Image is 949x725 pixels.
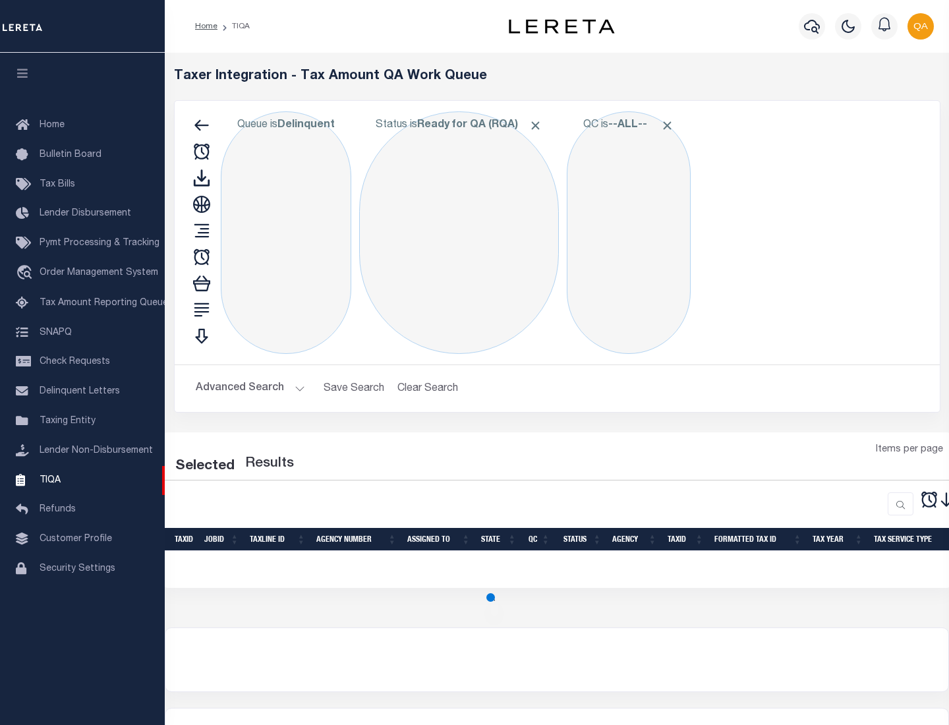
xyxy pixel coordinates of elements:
span: Items per page [876,443,943,457]
span: Refunds [40,505,76,514]
span: Home [40,121,65,130]
span: Check Requests [40,357,110,366]
span: Click to Remove [660,119,674,132]
button: Clear Search [392,376,464,401]
li: TIQA [217,20,250,32]
span: Pymt Processing & Tracking [40,239,159,248]
span: Delinquent Letters [40,387,120,396]
th: TaxID [169,528,199,551]
b: --ALL-- [608,120,647,130]
th: Tax Year [807,528,869,551]
label: Results [245,453,294,475]
th: TaxLine ID [244,528,311,551]
span: Lender Disbursement [40,209,131,218]
div: Click to Edit [221,111,351,354]
span: SNAPQ [40,328,72,337]
div: Selected [175,456,235,477]
i: travel_explore [16,265,37,282]
h5: Taxer Integration - Tax Amount QA Work Queue [174,69,940,84]
button: Advanced Search [196,376,305,401]
a: Home [195,22,217,30]
th: Status [556,528,607,551]
th: State [476,528,522,551]
span: Lender Non-Disbursement [40,446,153,455]
b: Ready for QA (RQA) [417,120,542,130]
div: Click to Edit [359,111,559,354]
th: Formatted Tax ID [709,528,807,551]
th: TaxID [662,528,709,551]
img: logo-dark.svg [509,19,614,34]
span: Security Settings [40,564,115,573]
th: JobID [199,528,244,551]
th: Agency [607,528,662,551]
span: Click to Remove [529,119,542,132]
span: Customer Profile [40,535,112,544]
span: Taxing Entity [40,417,96,426]
span: Order Management System [40,268,158,277]
th: Assigned To [402,528,476,551]
img: svg+xml;base64,PHN2ZyB4bWxucz0iaHR0cDovL3d3dy53My5vcmcvMjAwMC9zdmciIHBvaW50ZXItZXZlbnRzPSJub25lIi... [907,13,934,40]
span: Bulletin Board [40,150,101,159]
span: Tax Bills [40,180,75,189]
th: Agency Number [311,528,402,551]
span: TIQA [40,475,61,484]
span: Tax Amount Reporting Queue [40,299,168,308]
th: QC [522,528,556,551]
b: Delinquent [277,120,335,130]
div: Click to Edit [567,111,691,354]
button: Save Search [316,376,392,401]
